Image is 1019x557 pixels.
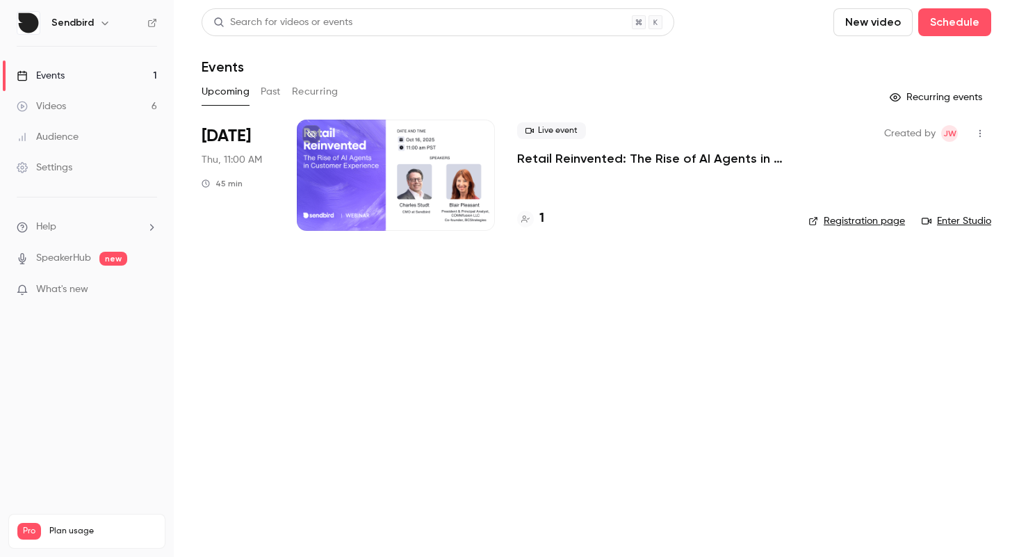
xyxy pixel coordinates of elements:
[36,251,91,266] a: SpeakerHub
[36,220,56,234] span: Help
[202,153,262,167] span: Thu, 11:00 AM
[36,282,88,297] span: What's new
[202,125,251,147] span: [DATE]
[517,150,786,167] a: Retail Reinvented: The Rise of AI Agents in Customer Experience
[292,81,339,103] button: Recurring
[941,125,958,142] span: Jackie Wang
[808,214,905,228] a: Registration page
[918,8,991,36] button: Schedule
[17,220,157,234] li: help-dropdown-opener
[539,209,544,228] h4: 1
[51,16,94,30] h6: Sendbird
[517,209,544,228] a: 1
[17,99,66,113] div: Videos
[884,125,936,142] span: Created by
[202,178,243,189] div: 45 min
[49,526,156,537] span: Plan usage
[17,130,79,144] div: Audience
[140,284,157,296] iframe: Noticeable Trigger
[202,81,250,103] button: Upcoming
[833,8,913,36] button: New video
[213,15,352,30] div: Search for videos or events
[17,12,40,34] img: Sendbird
[943,125,956,142] span: JW
[202,58,244,75] h1: Events
[517,122,586,139] span: Live event
[17,69,65,83] div: Events
[883,86,991,108] button: Recurring events
[17,523,41,540] span: Pro
[17,161,72,175] div: Settings
[202,120,275,231] div: Oct 16 Thu, 11:00 AM (America/Los Angeles)
[261,81,281,103] button: Past
[922,214,991,228] a: Enter Studio
[99,252,127,266] span: new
